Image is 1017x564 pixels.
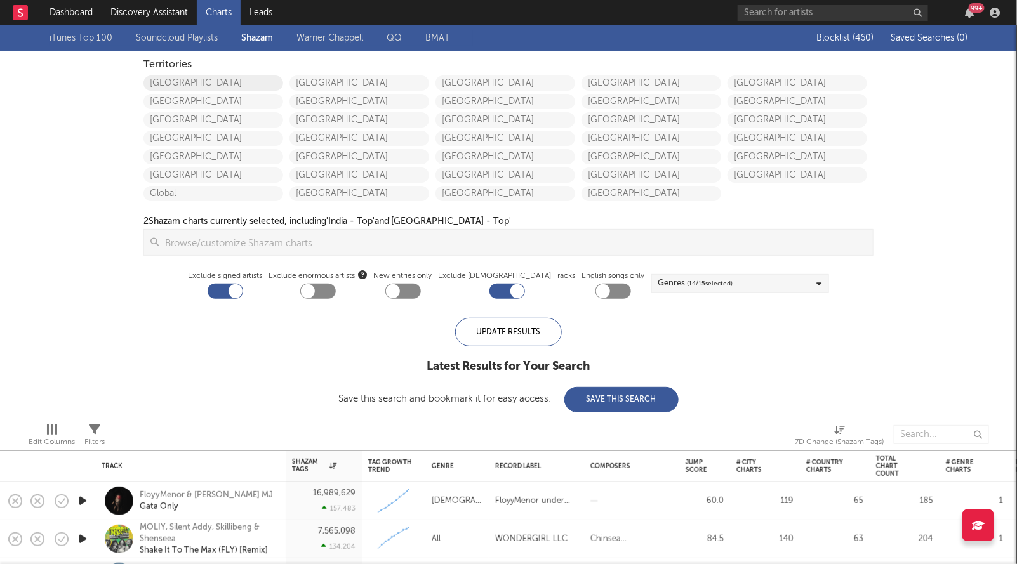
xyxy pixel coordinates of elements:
a: [GEOGRAPHIC_DATA] [289,186,429,201]
a: [GEOGRAPHIC_DATA] [582,94,721,109]
a: [GEOGRAPHIC_DATA] [728,149,867,164]
div: 7D Change (Shazam Tags) [795,435,884,450]
div: 2 Shazam charts currently selected, including 'India - Top' and '[GEOGRAPHIC_DATA] - Top' [143,214,511,229]
a: [GEOGRAPHIC_DATA] [728,112,867,128]
div: FloyyMenor & [PERSON_NAME] MJ [140,490,273,501]
div: 65 [806,494,863,509]
span: ( 460 ) [853,34,874,43]
div: Filters [84,435,105,450]
a: [GEOGRAPHIC_DATA] [143,112,283,128]
a: [GEOGRAPHIC_DATA] [582,149,721,164]
div: Record Label [495,462,571,470]
div: Tag Growth Trend [368,459,413,474]
div: Gata Only [140,501,273,513]
div: Latest Results for Your Search [339,359,679,374]
a: Soundcloud Playlists [136,30,218,46]
div: 204 [876,532,933,547]
a: [GEOGRAPHIC_DATA] [582,112,721,128]
a: [GEOGRAPHIC_DATA] [289,167,429,183]
a: [GEOGRAPHIC_DATA] [728,167,867,183]
div: Genres [658,276,733,291]
div: Total Chart Count [876,455,914,478]
div: Update Results [455,318,562,346]
a: iTunes Top 100 [50,30,112,46]
button: 99+ [965,8,974,18]
a: [GEOGRAPHIC_DATA] [435,112,575,128]
a: [GEOGRAPHIC_DATA] [728,131,867,146]
div: Edit Columns [29,419,75,456]
div: 7D Change (Shazam Tags) [795,419,884,456]
div: Filters [84,419,105,456]
span: ( 0 ) [957,34,968,43]
div: Track [102,462,273,470]
a: [GEOGRAPHIC_DATA] [289,112,429,128]
div: [DEMOGRAPHIC_DATA] [432,494,482,509]
div: 84.5 [686,532,724,547]
button: Save This Search [564,387,679,412]
input: Browse/customize Shazam charts... [159,230,873,255]
div: 63 [806,532,863,547]
div: Chinsea [PERSON_NAME], [PERSON_NAME] Ama [PERSON_NAME] [PERSON_NAME], [PERSON_NAME] [590,532,673,547]
a: [GEOGRAPHIC_DATA] [728,75,867,91]
div: Shazam Tags [292,458,336,473]
a: [GEOGRAPHIC_DATA] [435,131,575,146]
a: [GEOGRAPHIC_DATA] [435,149,575,164]
a: [GEOGRAPHIC_DATA] [582,186,721,201]
a: MOLIY, Silent Addy, Skillibeng & ShenseeaShake It To The Max (FLY) [Remix] [140,522,276,556]
a: [GEOGRAPHIC_DATA] [143,131,283,146]
button: Saved Searches (0) [887,33,968,43]
label: New entries only [374,268,432,284]
a: [GEOGRAPHIC_DATA] [143,94,283,109]
div: Shake It To The Max (FLY) [Remix] [140,545,276,556]
div: 1 [946,532,1003,547]
a: [GEOGRAPHIC_DATA] [435,167,575,183]
a: [GEOGRAPHIC_DATA] [435,94,575,109]
button: Exclude enormous artists [359,268,368,280]
div: 16,989,629 [313,489,356,497]
span: Blocklist [817,34,874,43]
div: FloyyMenor under exclusive license to UnitedMasters LLC [495,494,578,509]
a: [GEOGRAPHIC_DATA] [289,75,429,91]
a: FloyyMenor & [PERSON_NAME] MJGata Only [140,490,273,513]
a: QQ [387,30,402,46]
div: Edit Columns [29,435,75,450]
div: Save this search and bookmark it for easy access: [339,394,679,403]
div: 7,565,098 [318,527,356,535]
a: [GEOGRAPHIC_DATA] [435,75,575,91]
a: [GEOGRAPHIC_DATA] [582,167,721,183]
a: [GEOGRAPHIC_DATA] [143,149,283,164]
div: 134,204 [321,542,356,551]
div: 119 [736,494,794,509]
a: [GEOGRAPHIC_DATA] [143,75,283,91]
span: Saved Searches [891,34,968,43]
div: 99 + [969,3,985,13]
a: [GEOGRAPHIC_DATA] [289,149,429,164]
div: 60.0 [686,494,724,509]
a: [GEOGRAPHIC_DATA] [582,75,721,91]
div: All [432,532,441,547]
a: Warner Chappell [296,30,363,46]
a: [GEOGRAPHIC_DATA] [728,94,867,109]
label: Exclude signed artists [189,268,263,284]
div: Territories [143,57,874,72]
div: # City Charts [736,459,774,474]
div: Composers [590,462,667,470]
div: 185 [876,494,933,509]
div: Jump Score [686,459,707,474]
label: Exclude [DEMOGRAPHIC_DATA] Tracks [439,268,576,284]
div: 157,483 [322,504,356,513]
div: MOLIY, Silent Addy, Skillibeng & Shenseea [140,522,276,545]
div: # Country Charts [806,459,844,474]
a: [GEOGRAPHIC_DATA] [289,94,429,109]
a: Global [143,186,283,201]
a: [GEOGRAPHIC_DATA] [143,167,283,183]
input: Search... [894,425,989,444]
div: # Genre Charts [946,459,984,474]
a: [GEOGRAPHIC_DATA] [435,186,575,201]
a: [GEOGRAPHIC_DATA] [582,131,721,146]
div: WONDERGIRL LLC [495,532,568,547]
span: Exclude enormous artists [269,268,368,284]
div: 140 [736,532,794,547]
a: BMAT [425,30,449,46]
input: Search for artists [738,5,928,21]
